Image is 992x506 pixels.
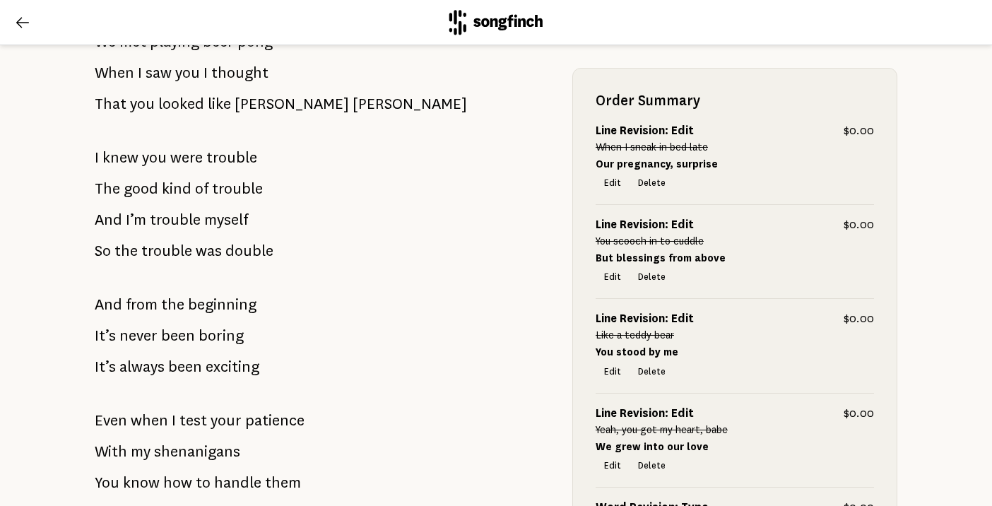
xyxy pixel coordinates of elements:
span: I [138,59,142,87]
span: trouble [141,237,192,265]
span: test [179,406,207,435]
span: from [126,290,158,319]
span: looked [158,90,204,118]
button: Edit [596,362,630,382]
strong: Line Revision: Edit [596,311,694,326]
span: like [208,90,231,118]
span: It’s [95,322,116,350]
span: I [203,59,208,87]
span: you [142,143,167,172]
span: $0.00 [844,122,874,139]
span: trouble [206,143,257,172]
span: myself [204,206,248,234]
span: of [195,175,208,203]
span: was [196,237,222,265]
span: trouble [212,175,263,203]
span: When [95,59,134,87]
span: You [95,469,119,497]
strong: You stood by me [596,346,678,359]
span: the [114,237,138,265]
span: And [95,290,122,319]
button: Edit [596,173,630,193]
span: handle [214,469,261,497]
span: And [95,206,122,234]
strong: Our pregnancy, surprise [596,158,718,171]
span: never [119,322,158,350]
button: Delete [630,173,674,193]
span: [PERSON_NAME] [235,90,349,118]
span: boring [199,322,244,350]
span: trouble [150,206,201,234]
button: Edit [596,267,630,287]
span: I’m [126,206,146,234]
s: You scooch in to cuddle [596,235,704,248]
span: I [172,406,176,435]
s: Yeah, you got my heart, babe [596,423,728,437]
h2: Order Summary [596,91,874,111]
span: when [131,406,168,435]
span: my [131,437,150,466]
span: $0.00 [844,405,874,422]
span: It’s [95,353,116,381]
span: double [225,237,273,265]
span: exciting [206,353,259,381]
span: I [95,143,99,172]
span: That [95,90,126,118]
span: your [211,406,242,435]
strong: Line Revision: Edit [596,217,694,232]
span: the [161,290,184,319]
strong: Line Revision: Edit [596,406,694,420]
span: were [170,143,203,172]
span: thought [211,59,268,87]
button: Delete [630,456,674,476]
button: Delete [630,267,674,287]
span: been [161,322,195,350]
span: patience [245,406,305,435]
span: So [95,237,111,265]
span: knew [102,143,138,172]
span: With [95,437,127,466]
span: always [119,353,165,381]
span: you [130,90,155,118]
s: Like a teddy bear [596,329,674,342]
span: shenanigans [154,437,240,466]
span: how [163,469,192,497]
button: Edit [596,456,630,476]
strong: We grew into our love [596,440,709,454]
span: been [168,353,202,381]
s: When I sneak in bed late [596,141,708,154]
span: saw [146,59,172,87]
span: beginning [188,290,256,319]
span: $0.00 [844,310,874,327]
span: $0.00 [844,216,874,233]
strong: But blessings from above [596,252,726,265]
strong: Line Revision: Edit [596,123,694,138]
span: them [265,469,301,497]
span: know [123,469,160,497]
span: [PERSON_NAME] [353,90,467,118]
button: Delete [630,362,674,382]
span: good [124,175,158,203]
span: The [95,175,120,203]
span: Even [95,406,127,435]
span: to [196,469,211,497]
span: kind [162,175,191,203]
span: you [175,59,200,87]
